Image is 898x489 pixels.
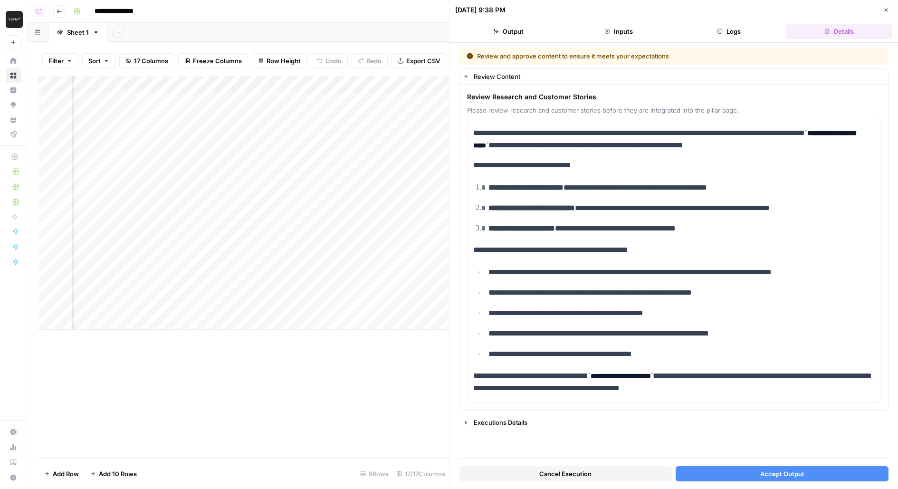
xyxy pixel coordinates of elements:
a: Opportunities [6,97,21,113]
button: Executions Details [459,415,888,430]
span: Sort [88,56,101,66]
span: Freeze Columns [193,56,242,66]
a: Your Data [6,112,21,127]
span: Redo [366,56,382,66]
img: Klaviyo Logo [6,11,23,28]
a: Settings [6,424,21,440]
div: 17/17 Columns [392,466,449,481]
button: Inputs [565,24,672,39]
div: Review and approve content to ensure it meets your expectations [467,51,775,61]
span: Undo [325,56,342,66]
button: Sort [82,53,115,68]
span: Export CSV [406,56,440,66]
button: Details [786,24,892,39]
button: Help + Support [6,470,21,485]
button: Cancel Execution [459,466,672,481]
a: Browse [6,68,21,83]
span: Accept Output [760,469,804,479]
div: Review Content [474,72,882,81]
button: Logs [676,24,782,39]
button: Export CSV [392,53,446,68]
a: Sheet 1 [48,23,107,42]
div: Sheet 1 [67,28,89,37]
button: Add Row [38,466,85,481]
span: Cancel Execution [539,469,592,479]
button: Row Height [252,53,307,68]
div: Review Content [459,85,888,410]
span: Filter [48,56,64,66]
button: Filter [42,53,78,68]
button: Review Content [459,69,888,84]
div: 9 Rows [356,466,392,481]
span: Please review research and customer stories before they are integrated into the pillar page. [467,105,880,115]
span: 17 Columns [134,56,168,66]
span: Row Height [267,56,301,66]
a: Flightpath [6,127,21,142]
div: [DATE] 9:38 PM [455,5,506,15]
span: Add 10 Rows [99,469,137,479]
span: Add Row [53,469,79,479]
button: Undo [311,53,348,68]
button: Redo [352,53,388,68]
div: Executions Details [474,418,882,427]
a: Learning Hub [6,455,21,470]
button: Accept Output [676,466,888,481]
a: Home [6,53,21,68]
button: Workspace: Klaviyo [6,8,21,31]
button: Output [455,24,562,39]
button: 17 Columns [119,53,174,68]
a: Usage [6,440,21,455]
button: Freeze Columns [178,53,248,68]
a: Insights [6,83,21,98]
span: Review Research and Customer Stories [467,92,880,102]
button: Add 10 Rows [85,466,143,481]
